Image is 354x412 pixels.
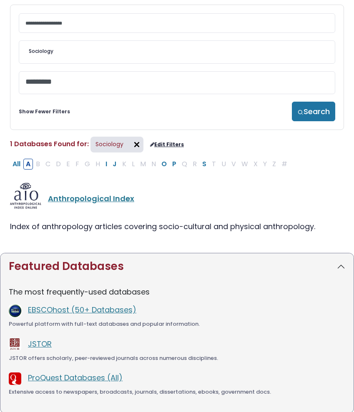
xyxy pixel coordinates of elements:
[23,159,33,170] button: Filter Results A
[28,305,136,315] a: EBSCOhost (50+ Databases)
[55,47,61,56] textarea: Search
[110,159,119,170] button: Filter Results J
[10,221,344,232] div: Index of anthropology articles covering socio-cultural and physical anthropology.
[90,137,143,152] span: Sociology
[28,372,123,383] a: ProQuest Databases (All)
[28,339,52,349] a: JSTOR
[10,158,291,169] div: Alpha-list to filter by first letter of database name
[159,159,169,170] button: Filter Results O
[170,159,179,170] button: Filter Results P
[19,13,335,33] input: Search database by title or keyword
[19,108,70,115] a: Show Fewer Filters
[9,388,345,396] div: Extensive access to newspapers, broadcasts, journals, dissertations, ebooks, government docs.
[48,193,134,204] a: Anthropological Index
[0,253,354,280] button: Featured Databases
[29,47,53,55] span: Sociology
[9,320,345,328] div: Powerful platform with full-text databases and popular information.
[25,78,329,87] textarea: Search
[103,159,110,170] button: Filter Results I
[130,138,143,151] img: arr097.svg
[292,102,335,121] button: Search
[9,354,345,362] div: JSTOR offers scholarly, peer-reviewed journals across numerous disciplines.
[150,142,184,147] a: Edit Filters
[10,159,23,170] button: All
[200,159,209,170] button: Filter Results S
[25,47,53,55] li: Sociology
[9,286,345,297] p: The most frequently-used databases
[10,139,89,149] span: 1 Databases Found for:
